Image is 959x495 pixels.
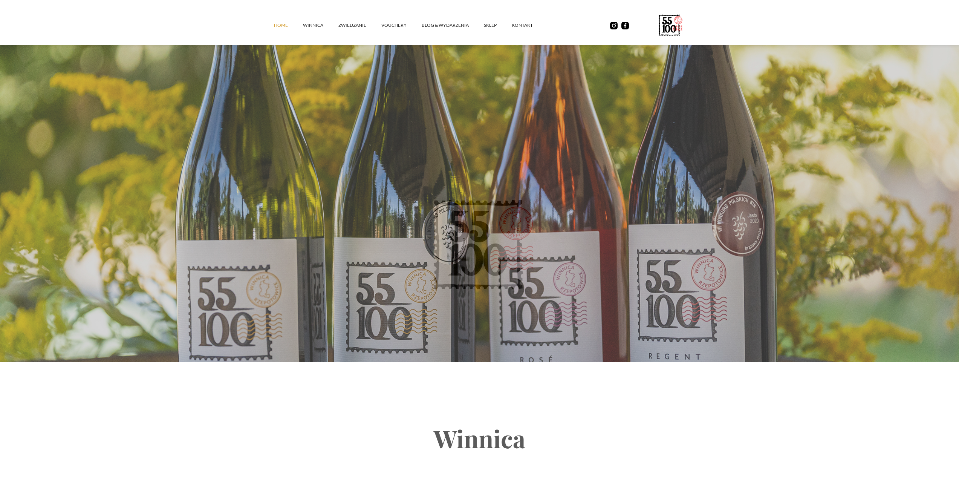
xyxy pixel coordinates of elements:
[274,14,303,37] a: Home
[512,14,548,37] a: kontakt
[381,14,422,37] a: vouchery
[422,14,484,37] a: Blog & Wydarzenia
[484,14,512,37] a: SKLEP
[338,14,381,37] a: ZWIEDZANIE
[303,14,338,37] a: winnica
